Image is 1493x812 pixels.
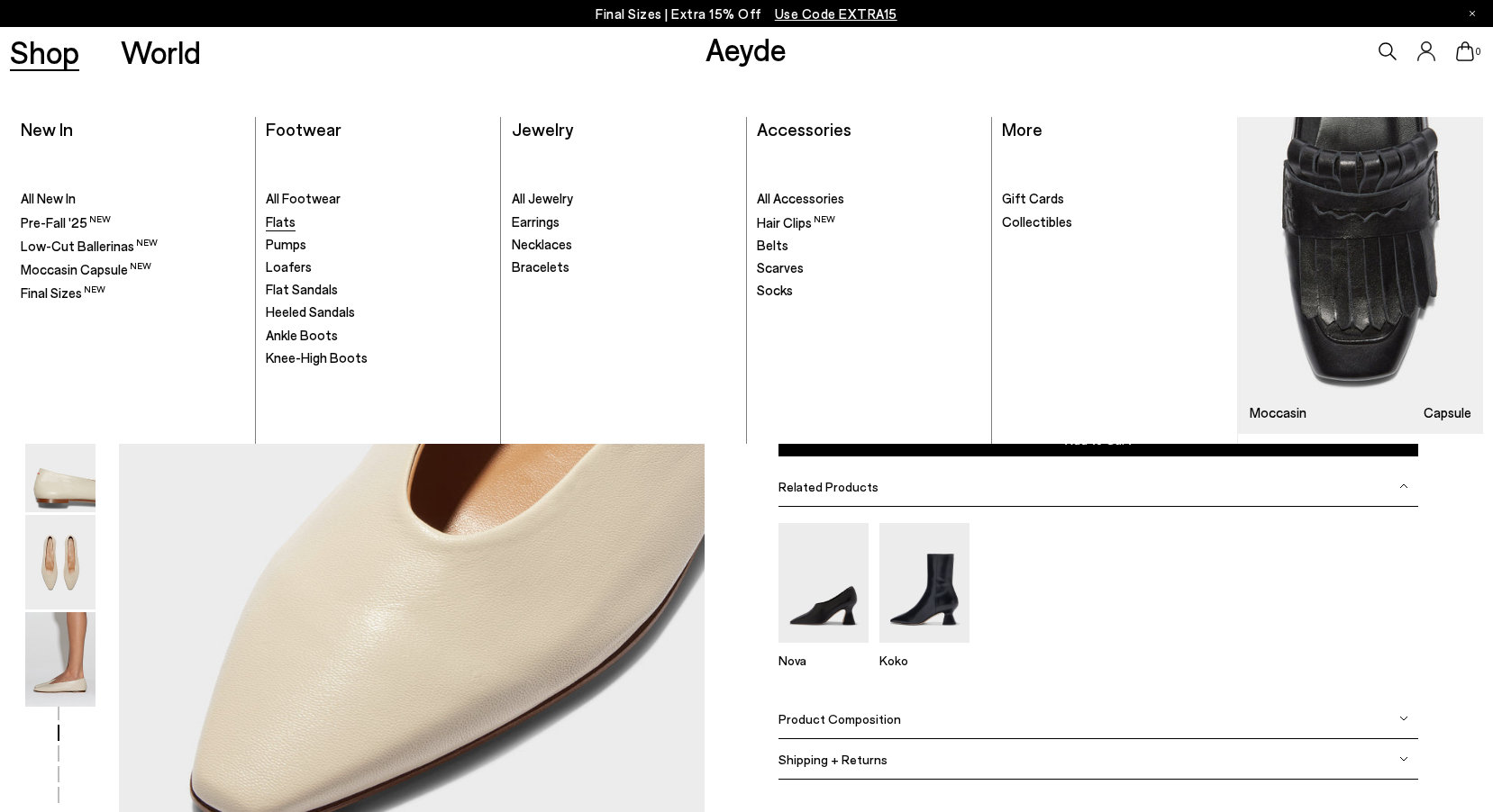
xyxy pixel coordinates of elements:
a: Bracelets [512,258,736,276]
a: Final Sizes [21,284,245,302]
a: All Accessories [757,190,981,208]
a: Moccasin Capsule [1238,117,1482,434]
a: 0 [1456,41,1474,61]
a: Shop [10,36,79,68]
span: Loafers [266,258,312,275]
span: Belts [757,237,788,253]
img: svg%3E [1399,714,1408,723]
a: World [121,36,201,68]
span: Knee-High Boots [266,349,368,365]
h3: Capsule [1424,406,1471,420]
span: Collectibles [1002,213,1072,230]
a: Socks [757,282,981,300]
a: Jewelry [512,118,573,140]
a: Pre-Fall '25 [21,213,245,232]
p: Final Sizes | Extra 15% Off [596,3,897,25]
span: Earrings [512,213,560,230]
a: Footwear [266,118,341,140]
span: 0 [1474,47,1483,57]
img: svg%3E [1399,482,1408,491]
a: More [1002,118,1042,140]
span: Navigate to /collections/ss25-final-sizes [775,5,897,22]
span: Hair Clips [757,214,835,230]
span: All Footwear [266,190,341,206]
img: svg%3E [1399,754,1408,763]
img: Koko Regal Heel Boots [879,523,970,643]
a: All Jewelry [512,190,736,208]
span: Shipping + Returns [778,752,888,767]
span: Ankle Boots [266,327,338,343]
a: Flats [266,213,490,231]
p: Nova [778,653,869,668]
p: Koko [879,653,970,668]
a: All New In [21,190,245,208]
a: Necklaces [512,236,736,254]
img: Mobile_e6eede4d-78b8-4bd1-ae2a-4197e375e133_900x.jpg [1238,117,1482,434]
span: Moccasin Capsule [21,261,151,277]
span: Low-Cut Ballerinas [21,238,158,254]
a: Earrings [512,213,736,231]
h3: Moccasin [1250,406,1306,420]
span: Add to Cart [1065,432,1132,447]
span: All Jewelry [512,190,573,206]
a: Ankle Boots [266,327,490,345]
img: Betty Square-Toe Ballet Flats - Image 5 [25,515,96,609]
a: All Footwear [266,190,490,208]
a: Moccasin Capsule [21,260,245,279]
span: Related Products [778,479,879,494]
a: Knee-High Boots [266,349,490,367]
a: Aeyde [706,30,787,68]
span: All New In [21,190,76,206]
span: Gift Cards [1002,190,1064,206]
a: Loafers [266,258,490,276]
a: Accessories [757,118,851,140]
span: Bracelets [512,258,569,275]
span: Flats [266,213,296,230]
a: Koko Regal Heel Boots Koko [879,630,970,668]
span: Flat Sandals [266,281,338,297]
a: Flat Sandals [266,281,490,299]
img: Betty Square-Toe Ballet Flats - Image 4 [25,418,96,512]
span: Pumps [266,236,306,252]
a: Collectibles [1002,213,1227,231]
a: Hair Clips [757,213,981,232]
a: Scarves [757,259,981,277]
a: Pumps [266,236,490,254]
span: Necklaces [512,236,572,252]
span: Heeled Sandals [266,303,355,320]
a: Heeled Sandals [266,303,490,321]
a: New In [21,118,73,140]
span: Final Sizes [21,284,105,301]
span: All Accessories [757,190,844,206]
img: Betty Square-Toe Ballet Flats - Image 6 [25,612,96,707]
span: Socks [757,282,793,298]
a: Gift Cards [1002,190,1227,208]
span: Scarves [757,259,804,275]
a: Belts [757,237,981,255]
a: Nova Regal Pumps Nova [778,630,869,668]
span: Pre-Fall '25 [21,214,111,230]
a: Low-Cut Ballerinas [21,237,245,256]
span: Product Composition [778,711,901,726]
img: Nova Regal Pumps [778,523,869,643]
